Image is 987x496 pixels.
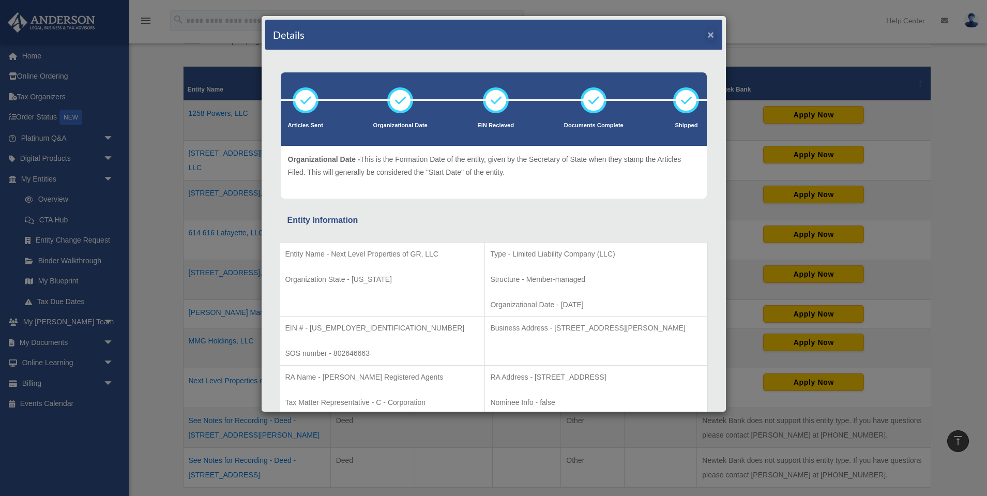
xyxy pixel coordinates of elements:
[288,153,700,178] p: This is the Formation Date of the entity, given by the Secretary of State when they stamp the Art...
[490,273,702,286] p: Structure - Member-managed
[490,371,702,384] p: RA Address - [STREET_ADDRESS]
[673,121,699,131] p: Shipped
[477,121,514,131] p: EIN Recieved
[285,248,480,261] p: Entity Name - Next Level Properties of GR, LLC
[373,121,428,131] p: Organizational Date
[285,371,480,384] p: RA Name - [PERSON_NAME] Registered Agents
[285,396,480,409] p: Tax Matter Representative - C - Corporation
[490,298,702,311] p: Organizational Date - [DATE]
[285,322,480,335] p: EIN # - [US_EMPLOYER_IDENTIFICATION_NUMBER]
[285,273,480,286] p: Organization State - [US_STATE]
[564,121,624,131] p: Documents Complete
[708,29,715,40] button: ×
[490,396,702,409] p: Nominee Info - false
[288,121,323,131] p: Articles Sent
[287,213,700,228] div: Entity Information
[490,322,702,335] p: Business Address - [STREET_ADDRESS][PERSON_NAME]
[285,347,480,360] p: SOS number - 802646663
[490,248,702,261] p: Type - Limited Liability Company (LLC)
[273,27,305,42] h4: Details
[288,155,360,163] span: Organizational Date -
